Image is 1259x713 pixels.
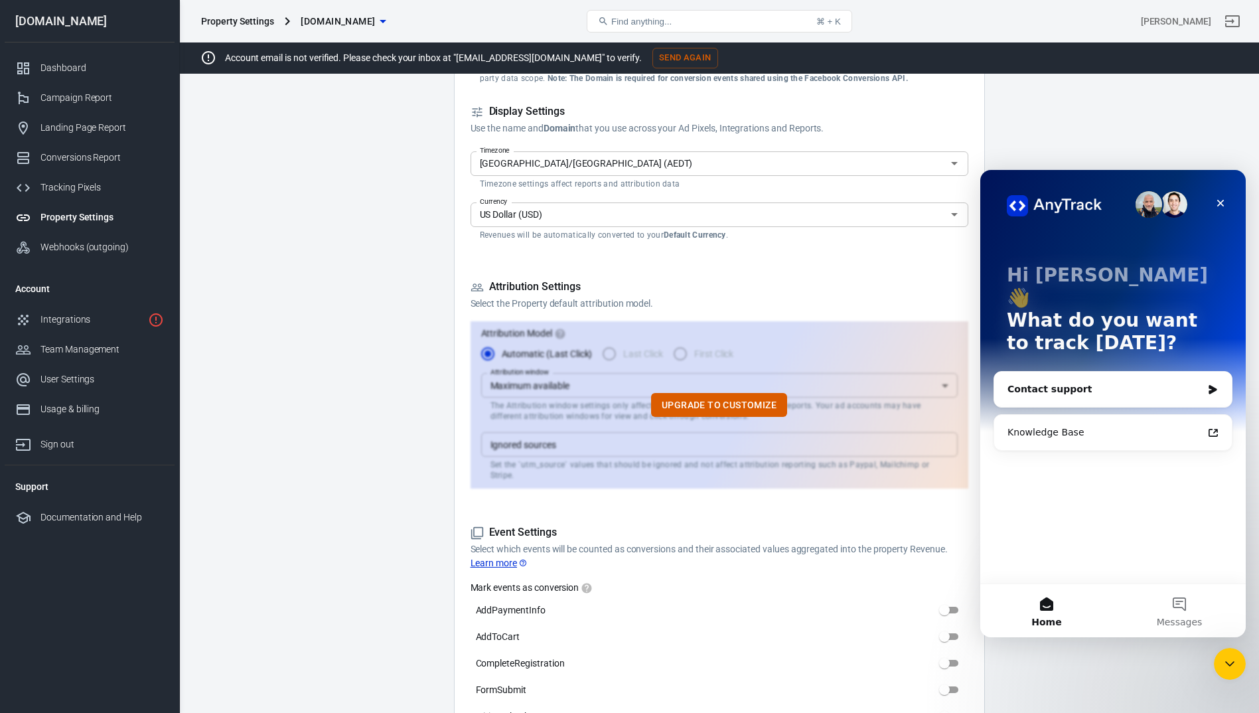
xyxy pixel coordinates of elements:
span: Find anything... [611,17,672,27]
div: Account id: XkYO6gt3 [1141,15,1211,29]
a: Webhooks (outgoing) [5,232,175,262]
div: Documentation and Help [40,511,164,524]
input: UTC [475,155,942,172]
button: Find anything...⌘ + K [587,10,852,33]
div: Tracking Pixels [40,181,164,195]
span: AddToCart [476,630,520,644]
div: Campaign Report [40,91,164,105]
label: Attribution window [490,367,550,377]
p: Timezone settings affect reports and attribution data [480,179,959,189]
div: Landing Page Report [40,121,164,135]
iframe: Intercom live chat [980,170,1246,637]
h5: Event Settings [471,526,968,540]
svg: 1 networks not verified yet [148,312,164,328]
a: Team Management [5,335,175,364]
a: Conversions Report [5,143,175,173]
span: CompleteRegistration [476,657,565,671]
a: Integrations [5,305,175,335]
p: Select which events will be counted as conversions and their associated values aggregated into th... [471,542,968,570]
span: AddPaymentInfo [476,603,546,617]
div: User Settings [40,372,164,386]
iframe: Intercom live chat [1214,648,1246,680]
a: Sign out [1217,5,1248,37]
label: Mark events as conversion [471,581,968,594]
strong: Note: The Domain is required for conversion events shared using the Facebook Conversions API. [548,74,908,83]
div: Usage & billing [40,402,164,416]
div: Property Settings [201,15,274,28]
div: Dashboard [40,61,164,75]
div: ⌘ + K [816,17,841,27]
a: Campaign Report [5,83,175,113]
p: Use the name and that you use across your Ad Pixels, Integrations and Reports. [471,121,968,135]
a: Learn more [471,556,528,570]
label: Timezone [480,145,510,155]
p: Select the Property default attribution model. [471,297,968,311]
div: Property Settings [40,210,164,224]
a: Sign out [5,424,175,459]
li: Account [5,273,175,305]
a: User Settings [5,364,175,394]
a: Dashboard [5,53,175,83]
svg: Enable toggles for events you want to track as conversions, such as purchases. These are key acti... [581,582,593,594]
div: Sign out [40,437,164,451]
div: Integrations [40,313,143,327]
strong: Domain [544,123,576,133]
a: Tracking Pixels [5,173,175,202]
div: Webhooks (outgoing) [40,240,164,254]
div: [DOMAIN_NAME] [5,15,175,27]
a: Property Settings [5,202,175,232]
button: Open [945,154,964,173]
div: Conversions Report [40,151,164,165]
div: Team Management [40,343,164,356]
a: Usage & billing [5,394,175,424]
h5: Display Settings [471,105,968,119]
input: USD [475,206,942,223]
button: [DOMAIN_NAME] [295,9,391,34]
button: Upgrade to customize [651,393,787,418]
button: Open [945,205,964,224]
li: Support [5,471,175,503]
span: thetrustedshopper.com [301,13,375,30]
strong: Default Currency [664,230,726,240]
a: Landing Page Report [5,113,175,143]
label: Currency [480,197,508,206]
p: Revenues will be automatically converted to your . [480,230,959,240]
span: FormSubmit [476,683,527,697]
h5: Attribution Settings [471,280,968,294]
